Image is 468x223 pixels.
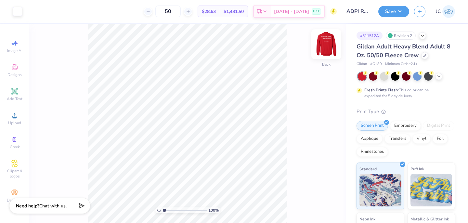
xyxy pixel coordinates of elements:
[436,5,455,18] a: JC
[342,5,373,18] input: Untitled Design
[357,134,383,144] div: Applique
[10,144,20,150] span: Greek
[436,8,441,15] span: JC
[357,121,388,131] div: Screen Print
[364,87,399,93] strong: Fresh Prints Flash:
[410,216,449,222] span: Metallic & Glitter Ink
[7,48,22,53] span: Image AI
[442,5,455,18] img: Julia Cox
[378,6,409,17] button: Save
[313,9,320,14] span: FREE
[384,134,410,144] div: Transfers
[410,174,452,206] img: Puff Ink
[7,72,22,77] span: Designs
[39,203,67,209] span: Chat with us.
[16,203,39,209] strong: Need help?
[274,8,309,15] span: [DATE] - [DATE]
[433,134,448,144] div: Foil
[7,96,22,101] span: Add Text
[390,121,421,131] div: Embroidery
[357,61,367,67] span: Gildan
[423,121,454,131] div: Digital Print
[359,165,377,172] span: Standard
[224,8,244,15] span: $1,431.50
[364,87,444,99] div: This color can be expedited for 5 day delivery.
[3,168,26,179] span: Clipart & logos
[410,165,424,172] span: Puff Ink
[208,207,219,213] span: 100 %
[386,32,416,40] div: Revision 2
[8,120,21,125] span: Upload
[7,198,22,203] span: Decorate
[202,8,216,15] span: $28.63
[357,43,450,59] span: Gildan Adult Heavy Blend Adult 8 Oz. 50/50 Fleece Crew
[357,108,455,115] div: Print Type
[385,61,418,67] span: Minimum Order: 24 +
[412,134,431,144] div: Vinyl
[155,6,181,17] input: – –
[322,61,331,67] div: Back
[357,32,383,40] div: # 511512A
[357,147,388,157] div: Rhinestones
[313,31,339,57] img: Back
[359,216,375,222] span: Neon Ink
[359,174,401,206] img: Standard
[370,61,382,67] span: # G180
